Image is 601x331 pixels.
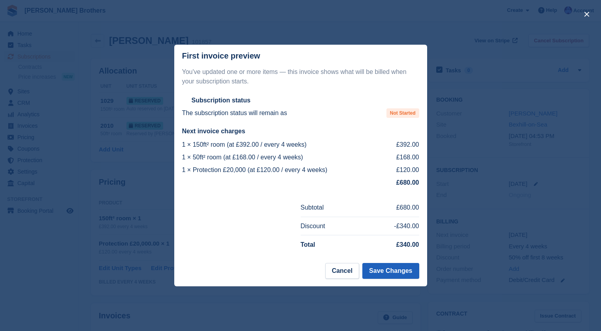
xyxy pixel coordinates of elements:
[387,164,419,176] td: £120.00
[387,151,419,164] td: £168.00
[192,96,251,104] h2: Subscription status
[301,217,360,235] td: Discount
[182,67,419,86] p: You've updated one or more items — this invoice shows what will be billed when your subscription ...
[301,199,360,217] td: Subtotal
[182,151,387,164] td: 1 × 50ft² room (at £168.00 / every 4 weeks)
[580,8,593,21] button: close
[182,108,287,118] p: The subscription status will remain as
[387,138,419,151] td: £392.00
[182,127,419,135] h2: Next invoice charges
[182,164,387,176] td: 1 × Protection £20,000 (at £120.00 / every 4 weeks)
[386,108,419,118] span: Not Started
[359,199,419,217] td: £680.00
[396,241,419,248] strong: £340.00
[362,263,419,279] button: Save Changes
[182,138,387,151] td: 1 × 150ft² room (at £392.00 / every 4 weeks)
[396,179,419,186] strong: £680.00
[182,51,260,61] p: First invoice preview
[325,263,359,279] button: Cancel
[359,217,419,235] td: -£340.00
[301,241,315,248] strong: Total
